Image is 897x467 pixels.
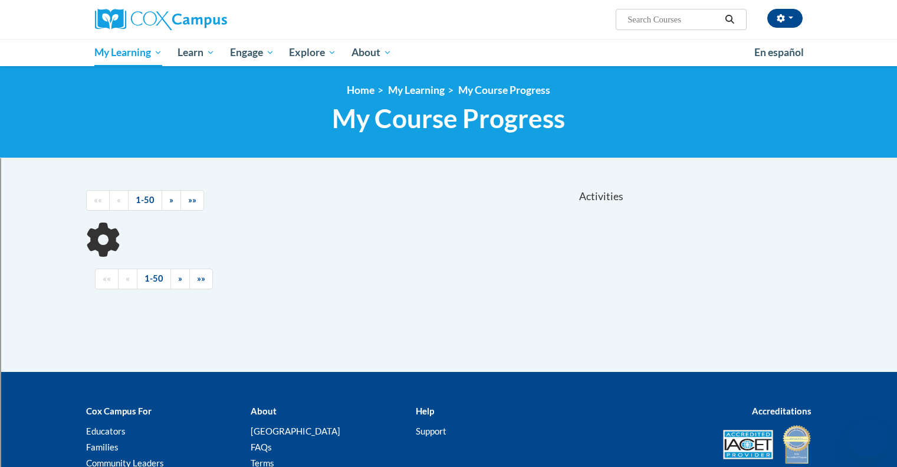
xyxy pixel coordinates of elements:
a: My Learning [388,84,445,96]
button: Search [721,12,738,27]
span: Learn [178,45,215,60]
button: Account Settings [767,9,803,28]
span: Engage [230,45,274,60]
a: Engage [222,39,282,66]
img: Cox Campus [95,9,227,30]
span: About [351,45,392,60]
a: Cox Campus [95,9,319,30]
a: Learn [170,39,222,66]
span: My Learning [94,45,162,60]
a: Home [347,84,374,96]
a: En español [747,40,811,65]
a: About [344,39,399,66]
span: En español [754,46,804,58]
input: Search Courses [626,12,721,27]
span: Explore [289,45,336,60]
span: My Course Progress [332,103,565,134]
a: My Course Progress [458,84,550,96]
div: Main menu [77,39,820,66]
a: Explore [281,39,344,66]
iframe: Button to launch messaging window [850,420,888,458]
a: My Learning [87,39,170,66]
